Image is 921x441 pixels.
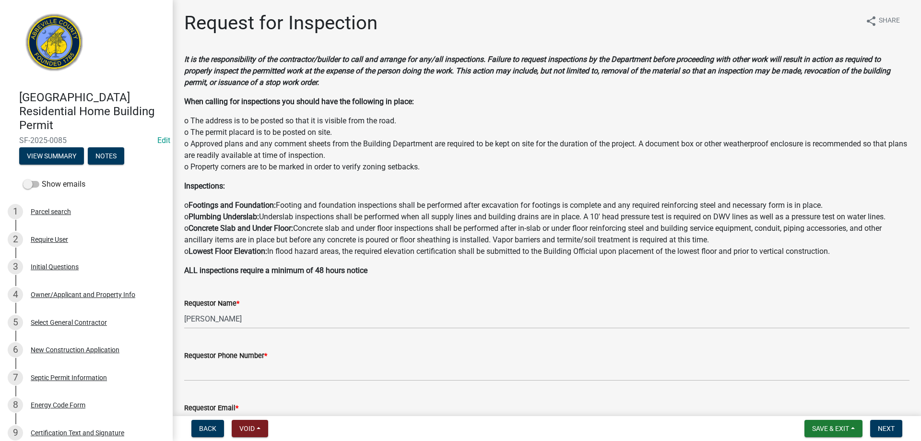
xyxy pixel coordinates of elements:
span: SF-2025-0085 [19,136,153,145]
wm-modal-confirm: Notes [88,153,124,161]
a: Edit [157,136,170,145]
strong: When calling for inspections you should have the following in place: [184,97,414,106]
button: Void [232,420,268,437]
button: shareShare [858,12,908,30]
div: Septic Permit Information [31,374,107,381]
span: Void [239,425,255,432]
strong: ALL inspections require a minimum of 48 hours notice [184,266,367,275]
div: Initial Questions [31,263,79,270]
span: Share [879,15,900,27]
strong: Plumbing Underslab: [189,212,259,221]
div: Select General Contractor [31,319,107,326]
div: 5 [8,315,23,330]
label: Show emails [23,179,85,190]
div: Require User [31,236,68,243]
h1: Request for Inspection [184,12,378,35]
div: 4 [8,287,23,302]
span: Next [878,425,895,432]
button: Notes [88,147,124,165]
div: 6 [8,342,23,358]
label: Requestor Email [184,405,238,412]
label: Requestor Name [184,300,239,307]
div: 3 [8,259,23,274]
div: 9 [8,425,23,441]
i: share [865,15,877,27]
img: Abbeville County, South Carolina [19,10,90,81]
label: Requestor Phone Number [184,353,267,359]
button: Save & Exit [804,420,862,437]
strong: Inspections: [184,181,225,191]
button: Next [870,420,902,437]
p: o The address is to be posted so that it is visible from the road. o The permit placard is to be ... [184,115,909,173]
div: Energy Code Form [31,402,85,408]
div: 2 [8,232,23,247]
button: Back [191,420,224,437]
div: 1 [8,204,23,219]
h4: [GEOGRAPHIC_DATA] Residential Home Building Permit [19,91,165,132]
strong: Concrete Slab and Under Floor: [189,224,293,233]
wm-modal-confirm: Summary [19,153,84,161]
div: New Construction Application [31,346,119,353]
p: o Footing and foundation inspections shall be performed after excavation for footings is complete... [184,200,909,257]
button: View Summary [19,147,84,165]
span: Back [199,425,216,432]
div: Owner/Applicant and Property Info [31,291,135,298]
div: Parcel search [31,208,71,215]
wm-modal-confirm: Edit Application Number [157,136,170,145]
div: 8 [8,397,23,413]
strong: It is the responsibility of the contractor/builder to call and arrange for any/all inspections. F... [184,55,890,87]
span: Save & Exit [812,425,849,432]
div: Certification Text and Signature [31,429,124,436]
strong: Footings and Foundation: [189,201,276,210]
div: 7 [8,370,23,385]
strong: Lowest Floor Elevation: [189,247,267,256]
